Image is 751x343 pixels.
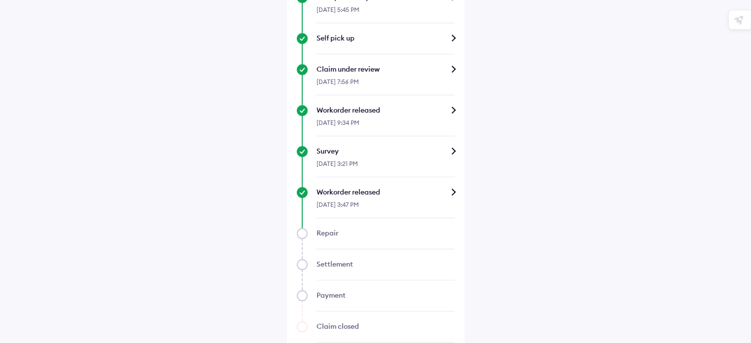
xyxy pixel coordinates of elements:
div: Workorder released [316,105,455,115]
div: Settlement [316,259,455,269]
div: [DATE] 9:34 PM [316,115,455,136]
div: Payment [316,290,455,300]
div: [DATE] 5:45 PM [316,2,455,23]
div: Survey [316,146,455,156]
div: Self pick up [316,33,455,43]
div: Repair [316,228,455,238]
div: [DATE] 3:21 PM [316,156,455,177]
div: Claim closed [316,321,455,331]
div: [DATE] 7:56 PM [316,74,455,95]
div: Claim under review [316,64,455,74]
div: [DATE] 3:47 PM [316,197,455,218]
div: Workorder released [316,187,455,197]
